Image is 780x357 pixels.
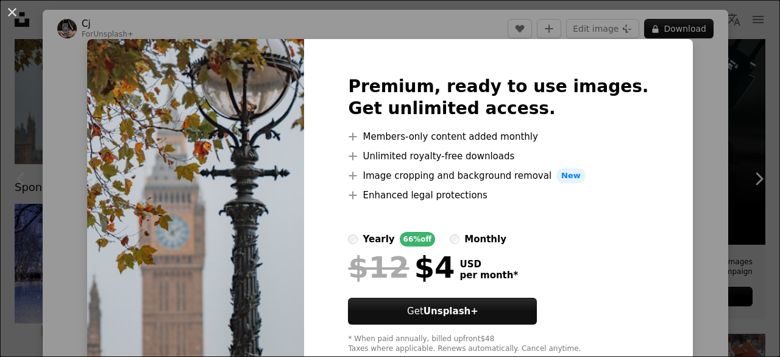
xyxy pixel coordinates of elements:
h2: Premium, ready to use images. Get unlimited access. [348,76,648,120]
div: * When paid annually, billed upfront $48 Taxes where applicable. Renews automatically. Cancel any... [348,334,648,354]
li: Image cropping and background removal [348,168,648,183]
li: Members-only content added monthly [348,129,648,144]
strong: Unsplash+ [424,306,478,317]
li: Unlimited royalty-free downloads [348,149,648,164]
div: 66% off [400,232,436,247]
span: USD [459,259,518,270]
span: New [556,168,586,183]
button: GetUnsplash+ [348,298,537,325]
li: Enhanced legal protections [348,188,648,203]
span: per month * [459,270,518,281]
div: yearly [363,232,394,247]
div: monthly [464,232,506,247]
div: $4 [348,251,455,283]
input: monthly [450,234,459,244]
input: yearly66%off [348,234,358,244]
span: $12 [348,251,409,283]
